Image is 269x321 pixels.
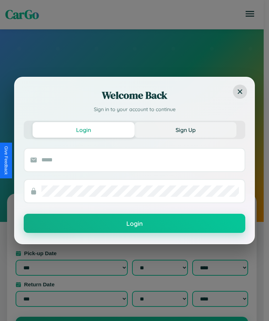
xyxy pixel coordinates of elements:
p: Sign in to your account to continue [24,106,245,114]
h2: Welcome Back [24,88,245,102]
button: Login [24,214,245,233]
button: Login [33,122,134,138]
div: Give Feedback [4,146,8,175]
button: Sign Up [134,122,236,138]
